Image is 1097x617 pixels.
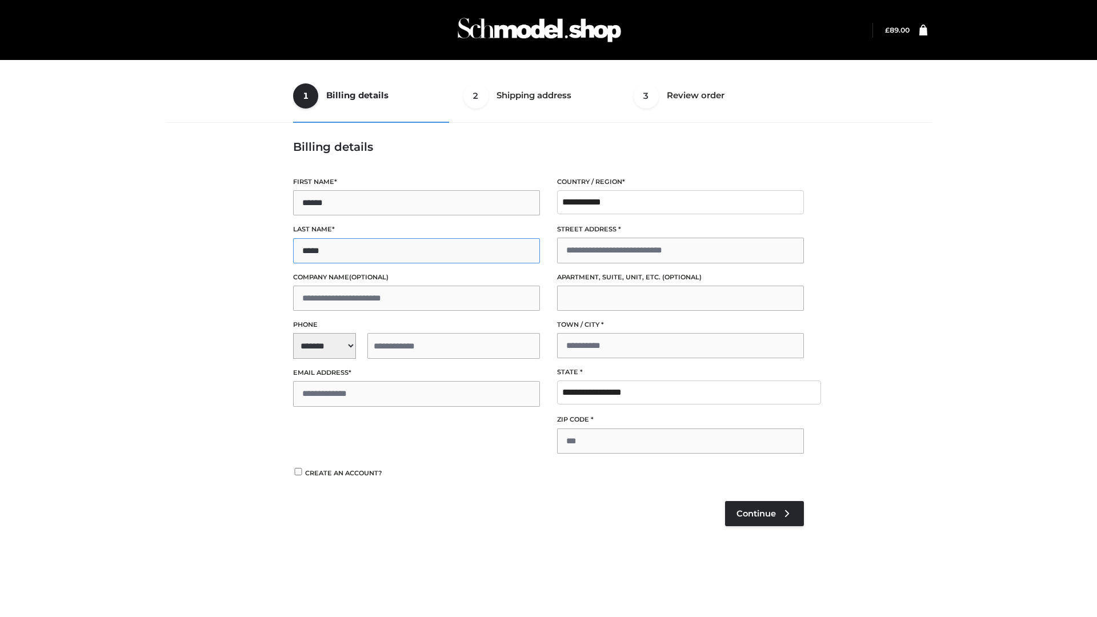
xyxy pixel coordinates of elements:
label: Apartment, suite, unit, etc. [557,272,804,283]
input: Create an account? [293,468,303,475]
label: First name [293,177,540,187]
label: Email address [293,367,540,378]
span: Create an account? [305,469,382,477]
span: Continue [736,508,776,519]
label: Last name [293,224,540,235]
label: Company name [293,272,540,283]
label: Street address [557,224,804,235]
img: Schmodel Admin 964 [454,7,625,53]
label: ZIP Code [557,414,804,425]
bdi: 89.00 [885,26,910,34]
h3: Billing details [293,140,804,154]
span: (optional) [662,273,702,281]
span: (optional) [349,273,389,281]
label: Country / Region [557,177,804,187]
a: £89.00 [885,26,910,34]
label: Phone [293,319,540,330]
span: £ [885,26,890,34]
label: Town / City [557,319,804,330]
a: Continue [725,501,804,526]
label: State [557,367,804,378]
